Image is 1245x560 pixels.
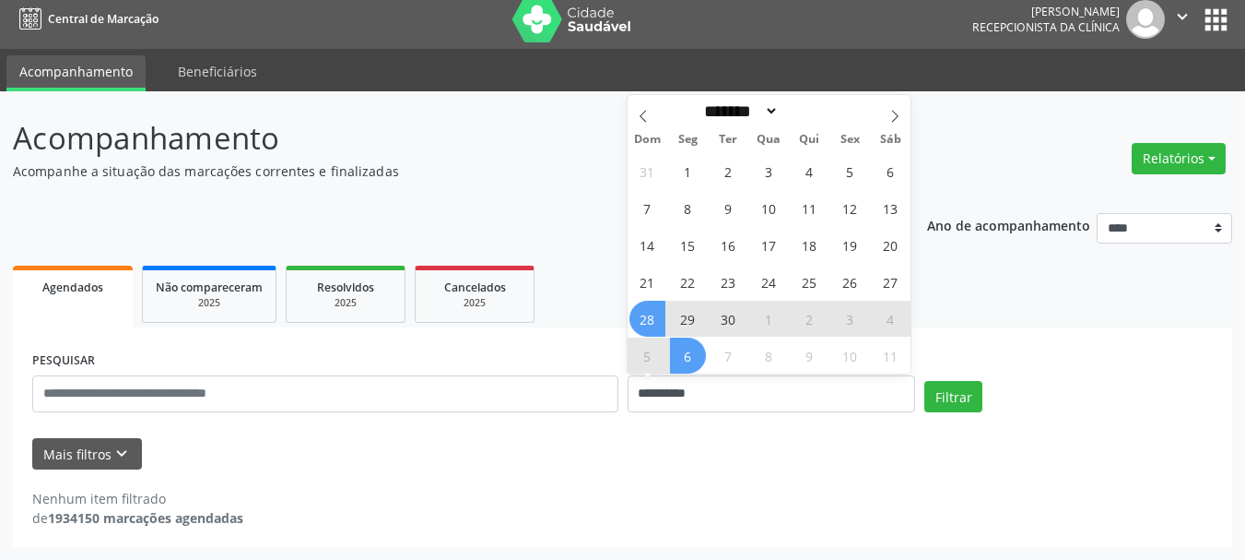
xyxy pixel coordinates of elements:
[13,161,866,181] p: Acompanhe a situação das marcações correntes e finalizadas
[711,301,746,337] span: Setembro 30, 2025
[629,153,665,189] span: Agosto 31, 2025
[751,153,787,189] span: Setembro 3, 2025
[1172,6,1192,27] i: 
[711,153,746,189] span: Setembro 2, 2025
[156,296,263,310] div: 2025
[711,338,746,374] span: Outubro 7, 2025
[748,134,789,146] span: Qua
[927,213,1090,236] p: Ano de acompanhamento
[711,190,746,226] span: Setembro 9, 2025
[444,280,506,295] span: Cancelados
[832,301,868,337] span: Outubro 3, 2025
[751,301,787,337] span: Outubro 1, 2025
[13,4,159,34] a: Central de Marcação
[1200,4,1232,36] button: apps
[42,280,103,295] span: Agendados
[629,190,665,226] span: Setembro 7, 2025
[48,11,159,27] span: Central de Marcação
[873,153,909,189] span: Setembro 6, 2025
[711,264,746,300] span: Setembro 23, 2025
[873,190,909,226] span: Setembro 13, 2025
[32,489,243,508] div: Nenhum item filtrado
[792,264,828,300] span: Setembro 25, 2025
[751,227,787,263] span: Setembro 17, 2025
[751,338,787,374] span: Outubro 8, 2025
[300,296,392,310] div: 2025
[832,227,868,263] span: Setembro 19, 2025
[751,264,787,300] span: Setembro 24, 2025
[789,134,829,146] span: Qui
[629,227,665,263] span: Setembro 14, 2025
[429,296,521,310] div: 2025
[972,19,1120,35] span: Recepcionista da clínica
[832,190,868,226] span: Setembro 12, 2025
[832,153,868,189] span: Setembro 5, 2025
[670,190,706,226] span: Setembro 8, 2025
[792,190,828,226] span: Setembro 11, 2025
[792,153,828,189] span: Setembro 4, 2025
[779,101,840,121] input: Year
[317,280,374,295] span: Resolvidos
[629,301,665,337] span: Setembro 28, 2025
[156,280,263,295] span: Não compareceram
[32,438,142,471] button: Mais filtroskeyboard_arrow_down
[32,347,95,375] label: PESQUISAR
[112,444,132,464] i: keyboard_arrow_down
[832,338,868,374] span: Outubro 10, 2025
[873,264,909,300] span: Setembro 27, 2025
[832,264,868,300] span: Setembro 26, 2025
[792,338,828,374] span: Outubro 9, 2025
[670,338,706,374] span: Outubro 6, 2025
[670,227,706,263] span: Setembro 15, 2025
[629,338,665,374] span: Outubro 5, 2025
[670,301,706,337] span: Setembro 29, 2025
[699,101,780,121] select: Month
[924,381,982,412] button: Filtrar
[670,153,706,189] span: Setembro 1, 2025
[629,264,665,300] span: Setembro 21, 2025
[751,190,787,226] span: Setembro 10, 2025
[972,4,1120,19] div: [PERSON_NAME]
[6,55,146,91] a: Acompanhamento
[829,134,870,146] span: Sex
[628,134,668,146] span: Dom
[873,301,909,337] span: Outubro 4, 2025
[792,227,828,263] span: Setembro 18, 2025
[792,301,828,337] span: Outubro 2, 2025
[667,134,708,146] span: Seg
[32,508,243,528] div: de
[13,115,866,161] p: Acompanhamento
[873,227,909,263] span: Setembro 20, 2025
[670,264,706,300] span: Setembro 22, 2025
[165,55,270,88] a: Beneficiários
[48,509,243,527] strong: 1934150 marcações agendadas
[711,227,746,263] span: Setembro 16, 2025
[708,134,748,146] span: Ter
[870,134,910,146] span: Sáb
[1132,143,1226,174] button: Relatórios
[873,338,909,374] span: Outubro 11, 2025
